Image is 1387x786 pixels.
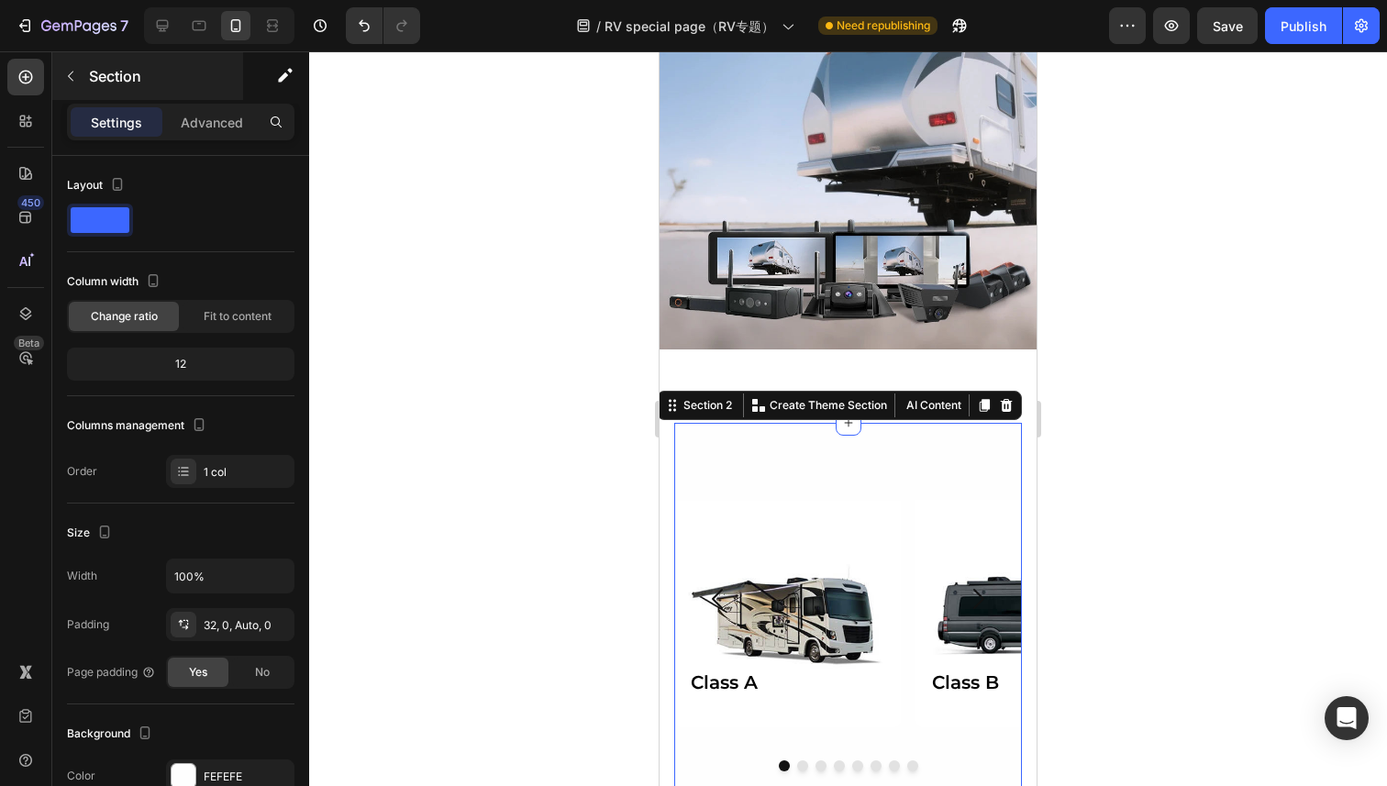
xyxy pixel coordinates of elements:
[67,664,156,681] div: Page padding
[174,709,185,720] button: Dot
[229,709,240,720] button: Dot
[119,709,130,720] button: Dot
[1281,17,1326,36] div: Publish
[67,568,97,584] div: Width
[204,464,290,481] div: 1 col
[1197,7,1258,44] button: Save
[1213,18,1243,34] span: Save
[138,709,149,720] button: Dot
[346,7,420,44] div: Undo/Redo
[660,51,1037,786] iframe: Design area
[289,518,348,577] button: Carousel Next Arrow
[67,722,156,747] div: Background
[193,709,204,720] button: Dot
[211,709,222,720] button: Dot
[837,17,930,34] span: Need republishing
[248,709,259,720] button: Dot
[1265,7,1342,44] button: Publish
[14,336,44,350] div: Beta
[91,308,158,325] span: Change ratio
[605,17,774,36] span: RV special page（RV专题）
[271,615,468,647] h2: Class B
[189,664,207,681] span: Yes
[67,616,109,633] div: Padding
[167,559,294,592] input: Auto
[7,7,137,44] button: 7
[1325,696,1369,740] div: Open Intercom Messenger
[67,463,97,480] div: Order
[156,709,167,720] button: Dot
[89,65,239,87] p: Section
[110,346,227,362] p: Create Theme Section
[256,401,483,676] div: Background Image
[17,195,44,210] div: 450
[120,15,128,37] p: 7
[71,351,291,377] div: 12
[20,346,76,362] div: Section 2
[67,270,164,294] div: Column width
[596,17,601,36] span: /
[67,414,210,438] div: Columns management
[67,173,128,198] div: Layout
[204,769,290,785] div: FEFEFE
[181,113,243,132] p: Advanced
[255,664,270,681] span: No
[239,343,305,365] button: AI Content
[91,113,142,132] p: Settings
[204,617,290,634] div: 32, 0, Auto, 0
[67,768,95,784] div: Color
[204,308,272,325] span: Fit to content
[67,521,116,546] div: Size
